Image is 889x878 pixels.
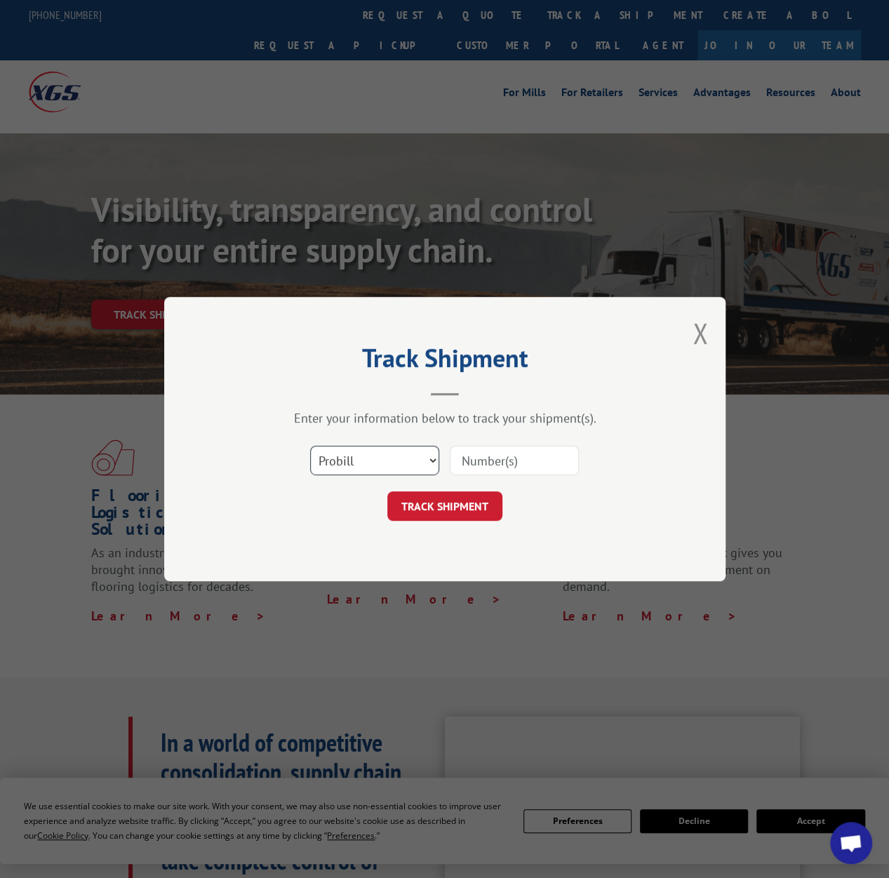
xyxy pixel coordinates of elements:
[830,822,872,864] div: Open chat
[693,314,708,352] button: Close modal
[234,410,655,426] div: Enter your information below to track your shipment(s).
[234,348,655,375] h2: Track Shipment
[387,491,502,521] button: TRACK SHIPMENT
[450,446,579,475] input: Number(s)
